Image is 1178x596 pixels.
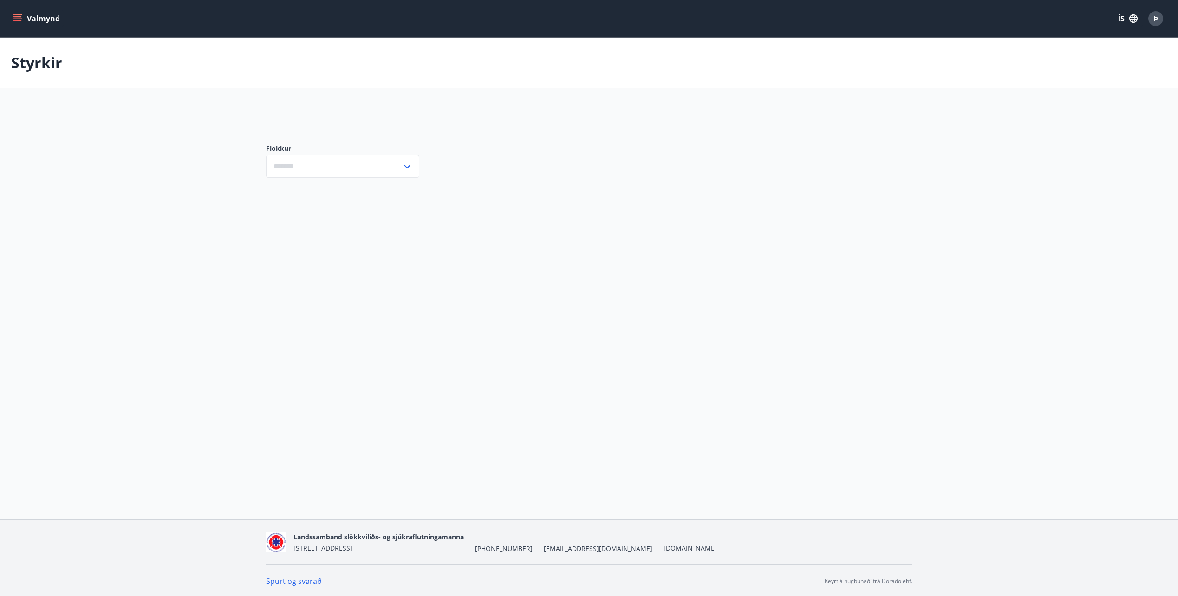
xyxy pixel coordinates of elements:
span: [EMAIL_ADDRESS][DOMAIN_NAME] [544,544,652,553]
span: [STREET_ADDRESS] [293,544,352,552]
span: Landssamband slökkviliðs- og sjúkraflutningamanna [293,532,464,541]
span: Þ [1153,13,1158,24]
a: [DOMAIN_NAME] [664,544,717,552]
p: Styrkir [11,52,62,73]
button: menu [11,10,64,27]
button: ÍS [1113,10,1143,27]
p: Keyrt á hugbúnaði frá Dorado ehf. [825,577,912,585]
label: Flokkur [266,144,419,153]
a: Spurt og svarað [266,576,322,586]
span: [PHONE_NUMBER] [475,544,533,553]
img: 5co5o51sp293wvT0tSE6jRQ7d6JbxoluH3ek357x.png [266,532,286,552]
button: Þ [1145,7,1167,30]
